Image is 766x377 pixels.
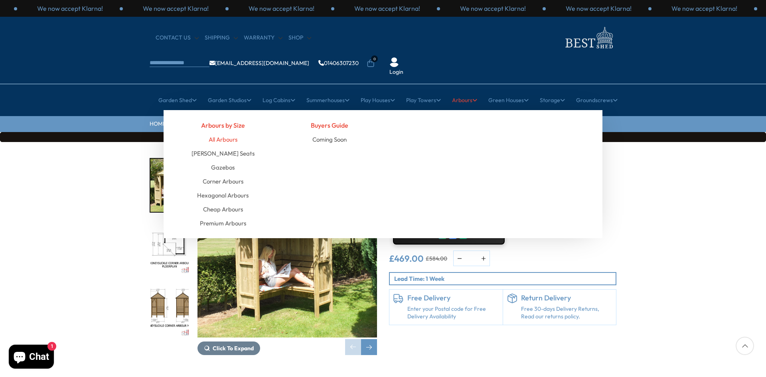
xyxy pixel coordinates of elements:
span: 0 [371,55,378,62]
div: 1 / 3 [123,4,229,13]
a: Coming Soon [312,132,347,146]
div: 1 / 3 [440,4,546,13]
a: 01406307230 [318,60,359,66]
div: 3 / 3 [651,4,757,13]
a: Groundscrews [576,90,618,110]
p: Free 30-days Delivery Returns, Read our returns policy. [521,305,612,321]
a: 0 [367,59,375,67]
div: 3 / 13 [150,283,190,338]
img: Shire Honeysuckle Corner Arbour 1.4x1.4m - Best Shed [197,158,377,338]
a: Enter your Postal code for Free Delivery Availability [407,305,499,321]
span: Click To Expand [213,345,254,352]
a: Hexagonal Arbours [197,188,249,202]
div: Previous slide [345,339,361,355]
a: All Arbours [209,132,237,146]
a: Play Houses [361,90,395,110]
a: Green Houses [488,90,529,110]
p: We now accept Klarna! [566,4,632,13]
a: Login [389,68,403,76]
a: Corner Arbours [203,174,243,188]
div: 3 / 3 [334,4,440,13]
h6: Return Delivery [521,294,612,302]
h4: Buyers Guide [282,118,377,132]
p: We now accept Klarna! [354,4,420,13]
p: Lead Time: 1 Week [394,274,616,283]
h6: Free Delivery [407,294,499,302]
img: logo [561,25,616,51]
p: We now accept Klarna! [37,4,103,13]
div: 3 / 3 [17,4,123,13]
ins: £469.00 [389,254,424,263]
a: Cheap Arbours [203,202,243,216]
p: We now accept Klarna! [249,4,314,13]
h4: Arbours by Size [176,118,270,132]
button: Click To Expand [197,341,260,355]
a: Summerhouses [306,90,349,110]
a: HOME [150,120,166,128]
a: [EMAIL_ADDRESS][DOMAIN_NAME] [209,60,309,66]
a: CONTACT US [156,34,199,42]
div: 1 / 13 [197,158,377,355]
inbox-online-store-chat: Shopify online store chat [6,345,56,371]
p: We now accept Klarna! [460,4,526,13]
a: Gazebos [211,160,235,174]
a: Arbours [452,90,477,110]
img: HoneysuckleCornerArbour_2_b13edf2f-f2b4-4618-9efa-24f01c4fd906_200x200.jpg [150,159,189,212]
p: We now accept Klarna! [143,4,209,13]
a: Premium Arbours [200,216,246,230]
img: User Icon [389,57,399,67]
a: Garden Studios [208,90,251,110]
div: 1 / 13 [150,158,190,213]
div: 2 / 3 [229,4,334,13]
a: Shop [288,34,311,42]
a: Play Towers [406,90,441,110]
div: Next slide [361,339,377,355]
p: We now accept Klarna! [671,4,737,13]
a: Garden Shed [158,90,197,110]
del: £584.00 [426,256,447,261]
img: HoneysuckleCornerArbourFLOORPLAN_5ed5d1f6-f496-4257-8482-270c43c18091_200x200.jpg [150,221,189,274]
div: 2 / 3 [546,4,651,13]
a: Log Cabins [263,90,295,110]
a: Storage [540,90,565,110]
a: Warranty [244,34,282,42]
div: 2 / 13 [150,221,190,275]
a: [PERSON_NAME] Seats [191,146,255,160]
a: Shipping [205,34,238,42]
img: HoneysuckleCornerArbourMFTTEMPLATE_79b7517b-c223-4ab5-8932-6f2db82979b7_200x200.jpg [150,284,189,337]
